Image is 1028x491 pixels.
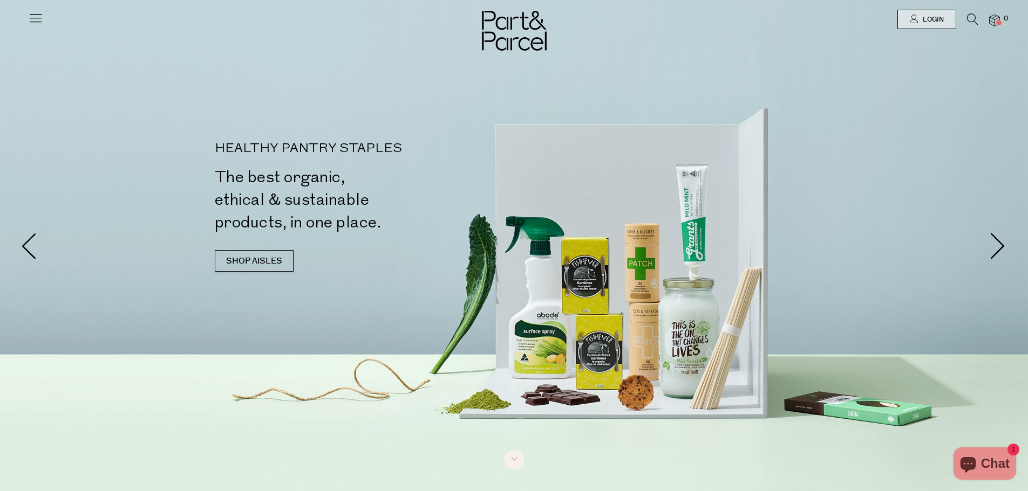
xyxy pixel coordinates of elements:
[950,447,1019,482] inbox-online-store-chat: Shopify online store chat
[482,11,547,51] img: Part&Parcel
[215,166,519,234] h2: The best organic, ethical & sustainable products, in one place.
[920,15,944,24] span: Login
[1001,14,1011,24] span: 0
[215,142,519,155] p: HEALTHY PANTRY STAPLES
[989,15,1000,26] a: 0
[215,250,294,272] a: SHOP AISLES
[897,10,956,29] a: Login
